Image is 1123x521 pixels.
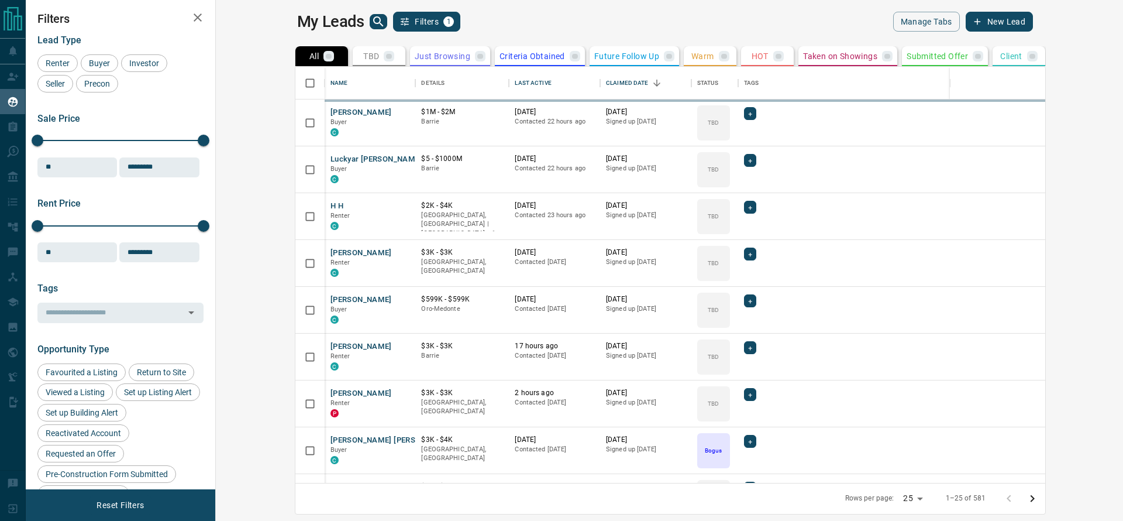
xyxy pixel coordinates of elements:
p: All [309,52,319,60]
div: Details [415,67,509,100]
p: Submitted Offer [907,52,968,60]
div: + [744,435,756,448]
p: [DATE] [515,294,594,304]
span: Requested an Offer [42,449,120,458]
span: Buyer [330,446,347,454]
div: Name [330,67,348,100]
p: Barrie [421,164,503,173]
p: [DATE] [606,388,685,398]
p: [GEOGRAPHIC_DATA], [GEOGRAPHIC_DATA] [421,258,503,276]
div: condos.ca [330,269,339,277]
p: [DATE] [606,341,685,351]
div: Favourited a Listing [37,364,126,381]
span: Seller [42,79,69,88]
p: [DATE] [606,248,685,258]
p: TBD [708,165,719,174]
span: Buyer [330,306,347,313]
p: [DATE] [515,107,594,117]
span: Buyer [85,59,114,68]
span: + [748,389,752,400]
div: Name [325,67,416,100]
div: Seller [37,75,73,92]
p: [DATE] [606,107,685,117]
p: Contacted [DATE] [515,351,594,361]
span: Set up Building Alert [42,408,122,417]
span: Renter [330,259,350,266]
span: Buyer [330,118,347,126]
span: + [748,342,752,354]
div: condos.ca [330,316,339,324]
span: + [748,436,752,447]
div: Last Active [509,67,600,100]
p: [DATE] [606,482,685,492]
p: Signed up [DATE] [606,211,685,220]
button: Open [183,304,199,321]
div: + [744,294,756,307]
p: Contacted [DATE] [515,304,594,314]
span: Set up Listing Alert [120,388,196,397]
div: + [744,201,756,214]
p: [DATE] [515,482,594,492]
div: Tags [738,67,1102,100]
p: Contacted 23 hours ago [515,211,594,220]
p: Warm [691,52,714,60]
p: Signed up [DATE] [606,304,685,314]
div: + [744,388,756,401]
span: Sale Price [37,113,80,124]
p: Client [1000,52,1022,60]
span: Pre-Construction Form Submitted [42,469,172,479]
button: H H [330,201,343,212]
div: condos.ca [330,128,339,136]
p: Bogus [705,446,722,455]
p: $3K - $4K [421,435,503,445]
div: Viewed a Listing [37,383,113,401]
div: property.ca [330,409,339,417]
div: condos.ca [330,222,339,230]
p: [DATE] [606,294,685,304]
span: Opportunity Type [37,344,109,355]
p: Contacted 22 hours ago [515,164,594,173]
span: Precon [80,79,114,88]
span: Reactivated Account [42,429,125,438]
div: condos.ca [330,456,339,464]
p: 17 hours ago [515,341,594,351]
p: [DATE] [606,435,685,445]
button: Sort [649,75,665,91]
div: Details [421,67,445,100]
p: Future Follow Up [594,52,659,60]
button: [PERSON_NAME] [330,107,392,118]
span: Investor [125,59,163,68]
h2: Filters [37,12,204,26]
p: [DATE] [515,248,594,258]
div: Buyer [81,54,118,72]
button: [PERSON_NAME] [330,248,392,259]
p: $5 - $1000M [421,154,503,164]
div: Status [691,67,738,100]
p: [DATE] [606,201,685,211]
span: Renter [330,212,350,220]
p: Signed up [DATE] [606,117,685,126]
button: Manage Tabs [893,12,960,32]
div: Tags [744,67,759,100]
p: [DATE] [606,154,685,164]
p: [DATE] [515,435,594,445]
p: TBD [708,352,719,361]
p: Barrie [421,117,503,126]
p: Signed up [DATE] [606,351,685,361]
p: TBD [708,306,719,314]
button: [PERSON_NAME] [330,341,392,352]
p: $2K - $4K [421,201,503,211]
span: Buyer [330,165,347,173]
p: Barrie [421,351,503,361]
p: 1–25 of 581 [946,493,986,503]
div: + [744,341,756,354]
div: Precon [76,75,118,92]
p: [DATE] [515,201,594,211]
p: TBD [708,118,719,127]
h1: My Leads [297,12,364,31]
p: TBD [363,52,379,60]
div: + [744,154,756,167]
span: + [748,248,752,260]
p: $3K - $3K [421,248,503,258]
p: $599K - $599K [421,294,503,304]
